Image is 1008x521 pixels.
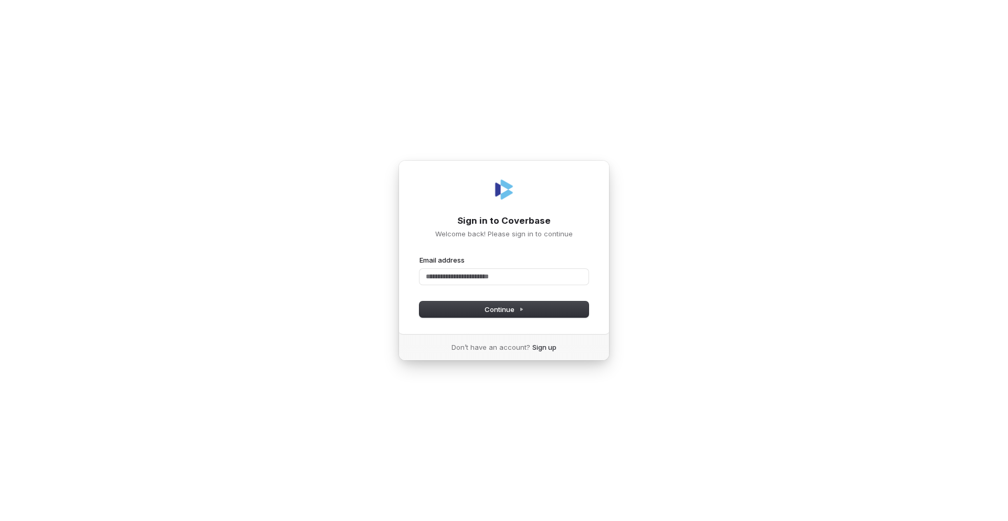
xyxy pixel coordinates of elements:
span: Don’t have an account? [451,342,530,352]
label: Email address [419,255,465,265]
img: Coverbase [491,177,517,202]
span: Continue [485,305,524,314]
h1: Sign in to Coverbase [419,215,589,227]
a: Sign up [532,342,556,352]
button: Continue [419,301,589,317]
p: Welcome back! Please sign in to continue [419,229,589,238]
